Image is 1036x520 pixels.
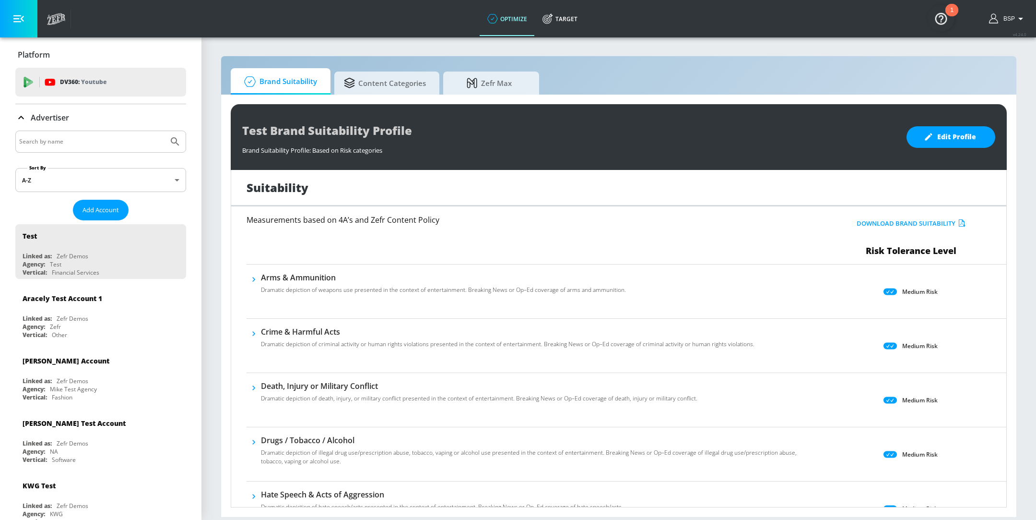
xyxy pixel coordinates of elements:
[902,449,938,460] p: Medium Risk
[15,349,186,404] div: [PERSON_NAME] AccountLinked as:Zefr DemosAgency:Mike Test AgencyVertical:Fashion
[81,77,106,87] p: Youtube
[261,381,697,409] div: Death, Injury or Military ConflictDramatic depiction of death, injury, or military conflict prese...
[23,502,52,510] div: Linked as:
[15,68,186,97] div: DV360: Youtube
[261,489,623,517] div: Hate Speech & Acts of AggressionDramatic depiction of hate speech/acts presented in the context o...
[57,314,88,323] div: Zefr Demos
[261,272,626,283] h6: Arms & Ammunition
[23,510,45,518] div: Agency:
[15,411,186,466] div: [PERSON_NAME] Test AccountLinked as:Zefr DemosAgency:NAVertical:Software
[15,224,186,279] div: TestLinked as:Zefr DemosAgency:TestVertical:Financial Services
[240,70,317,93] span: Brand Suitability
[902,287,938,297] p: Medium Risk
[15,104,186,131] div: Advertiser
[23,439,52,447] div: Linked as:
[480,1,535,36] a: optimize
[23,456,47,464] div: Vertical:
[902,504,938,514] p: Medium Risk
[23,252,52,260] div: Linked as:
[989,13,1026,24] button: BSP
[23,323,45,331] div: Agency:
[18,49,50,60] p: Platform
[23,314,52,323] div: Linked as:
[15,287,186,341] div: Aracely Test Account 1Linked as:Zefr DemosAgency:ZefrVertical:Other
[23,268,47,277] div: Vertical:
[866,245,956,256] span: Risk Tolerance Level
[15,41,186,68] div: Platform
[23,294,102,303] div: Aracely Test Account 1
[60,77,106,87] p: DV360:
[23,481,56,490] div: KWG Test
[261,394,697,403] p: Dramatic depiction of death, injury, or military conflict presented in the context of entertainme...
[27,165,48,171] label: Sort By
[23,377,52,385] div: Linked as:
[50,323,61,331] div: Zefr
[82,205,119,216] span: Add Account
[535,1,585,36] a: Target
[1013,32,1026,37] span: v 4.24.0
[23,393,47,401] div: Vertical:
[261,327,754,337] h6: Crime & Harmful Acts
[50,510,63,518] div: KWG
[928,5,954,32] button: Open Resource Center, 1 new notification
[23,231,37,241] div: Test
[31,112,69,123] p: Advertiser
[344,72,426,95] span: Content Categories
[73,200,129,220] button: Add Account
[23,260,45,268] div: Agency:
[23,356,109,365] div: [PERSON_NAME] Account
[247,180,308,195] h1: Suitability
[23,419,126,428] div: [PERSON_NAME] Test Account
[261,286,626,294] p: Dramatic depiction of weapons use presented in the context of entertainment. Breaking News or Op–...
[52,331,67,339] div: Other
[261,435,802,446] h6: Drugs / Tobacco / Alcohol
[57,502,88,510] div: Zefr Demos
[261,327,754,354] div: Crime & Harmful ActsDramatic depiction of criminal activity or human rights violations presented ...
[926,131,976,143] span: Edit Profile
[242,141,897,155] div: Brand Suitability Profile: Based on Risk categories
[261,381,697,391] h6: Death, Injury or Military Conflict
[57,377,88,385] div: Zefr Demos
[52,393,72,401] div: Fashion
[52,456,76,464] div: Software
[261,272,626,300] div: Arms & AmmunitionDramatic depiction of weapons use presented in the context of entertainment. Bre...
[50,447,58,456] div: NA
[902,395,938,405] p: Medium Risk
[19,135,165,148] input: Search by name
[15,168,186,192] div: A-Z
[23,331,47,339] div: Vertical:
[261,340,754,349] p: Dramatic depiction of criminal activity or human rights violations presented in the context of en...
[902,341,938,351] p: Medium Risk
[261,435,802,472] div: Drugs / Tobacco / AlcoholDramatic depiction of illegal drug use/prescription abuse, tobacco, vapi...
[247,216,753,224] h6: Measurements based on 4A’s and Zefr Content Policy
[23,385,45,393] div: Agency:
[854,216,968,231] button: Download Brand Suitability
[57,439,88,447] div: Zefr Demos
[1000,15,1015,22] span: login as: bsp_linking@zefr.com
[950,10,954,23] div: 1
[906,126,995,148] button: Edit Profile
[50,385,97,393] div: Mike Test Agency
[57,252,88,260] div: Zefr Demos
[453,72,526,95] span: Zefr Max
[52,268,99,277] div: Financial Services
[261,489,623,500] h6: Hate Speech & Acts of Aggression
[23,447,45,456] div: Agency:
[50,260,61,268] div: Test
[261,448,802,466] p: Dramatic depiction of illegal drug use/prescription abuse, tobacco, vaping or alcohol use present...
[261,503,623,511] p: Dramatic depiction of hate speech/acts presented in the context of entertainment. Breaking News o...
